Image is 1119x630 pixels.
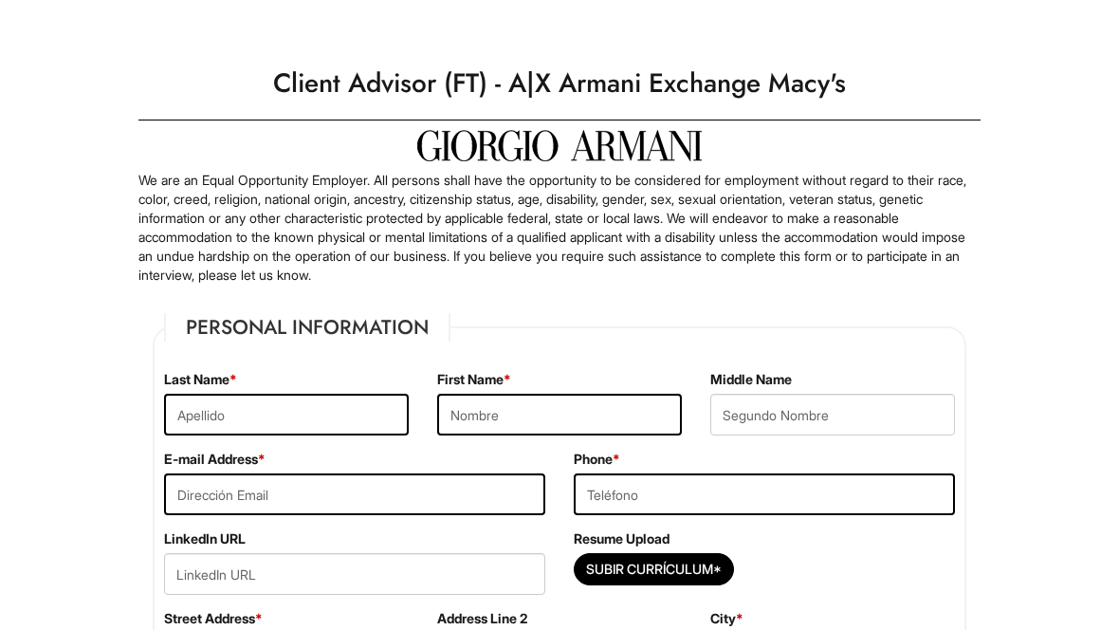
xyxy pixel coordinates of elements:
[437,370,511,389] label: First Name
[574,473,955,515] input: Teléfono
[437,394,682,435] input: Nombre
[164,370,237,389] label: Last Name
[164,450,266,469] label: E-mail Address
[437,609,527,628] label: Address Line 2
[164,553,545,595] input: LinkedIn URL
[710,394,955,435] input: Segundo Nombre
[164,529,246,548] label: LinkedIn URL
[164,313,450,342] legend: Personal Information
[164,394,409,435] input: Apellido
[574,553,734,585] button: Subir Currículum*Subir Currículum*
[574,529,670,548] label: Resume Upload
[710,370,792,389] label: Middle Name
[164,473,545,515] input: Dirección Email
[164,609,263,628] label: Street Address
[138,171,981,285] p: We are an Equal Opportunity Employer. All persons shall have the opportunity to be considered for...
[417,130,702,161] img: Giorgio Armani
[710,609,743,628] label: City
[574,450,620,469] label: Phone
[129,57,990,110] h1: Client Advisor (FT) - A|X Armani Exchange Macy's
